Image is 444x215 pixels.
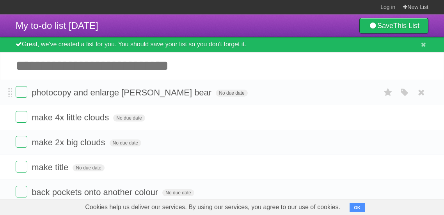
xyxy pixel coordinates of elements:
span: No due date [162,189,194,196]
span: make 2x big clouds [32,137,107,147]
label: Done [16,161,27,173]
label: Done [16,136,27,148]
span: photocopy and enlarge [PERSON_NAME] bear [32,88,213,97]
span: My to-do list [DATE] [16,20,98,31]
span: No due date [216,90,247,97]
span: back pockets onto another colour [32,187,160,197]
label: Star task [381,86,396,99]
span: No due date [113,115,145,122]
label: Done [16,111,27,123]
span: make title [32,162,70,172]
span: No due date [73,164,104,171]
a: SaveThis List [359,18,428,33]
label: Done [16,186,27,197]
span: Cookies help us deliver our services. By using our services, you agree to our use of cookies. [77,199,348,215]
span: make 4x little clouds [32,113,111,122]
span: No due date [110,139,141,146]
button: OK [350,203,365,212]
label: Done [16,86,27,98]
b: This List [393,22,419,30]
